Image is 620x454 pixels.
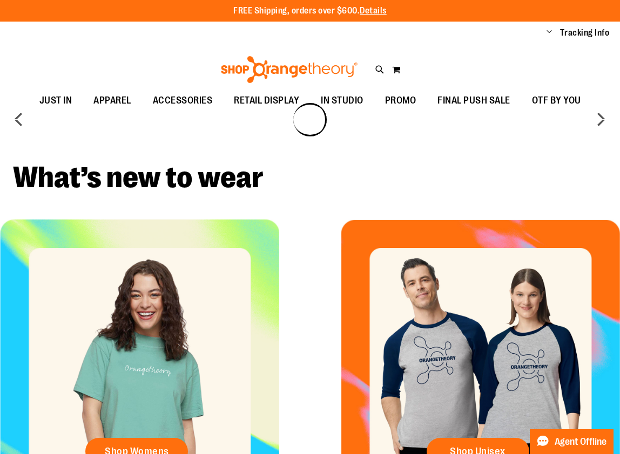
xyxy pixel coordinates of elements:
[427,88,521,113] a: FINAL PUSH SALE
[385,88,416,113] span: PROMO
[83,88,142,113] a: APPAREL
[223,88,310,113] a: RETAIL DISPLAY
[532,88,581,113] span: OTF BY YOU
[13,163,607,192] h2: What’s new to wear
[437,88,510,113] span: FINAL PUSH SALE
[234,88,299,113] span: RETAIL DISPLAY
[321,88,363,113] span: IN STUDIO
[360,6,387,16] a: Details
[153,88,213,113] span: ACCESSORIES
[93,88,131,113] span: APPAREL
[219,56,359,83] img: Shop Orangetheory
[233,5,387,17] p: FREE Shipping, orders over $600.
[530,429,614,454] button: Agent Offline
[521,88,592,113] a: OTF BY YOU
[374,88,427,113] a: PROMO
[29,88,83,113] a: JUST IN
[39,88,72,113] span: JUST IN
[560,27,610,39] a: Tracking Info
[310,88,374,113] a: IN STUDIO
[142,88,224,113] a: ACCESSORIES
[547,27,552,38] button: Account menu
[555,437,606,447] span: Agent Offline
